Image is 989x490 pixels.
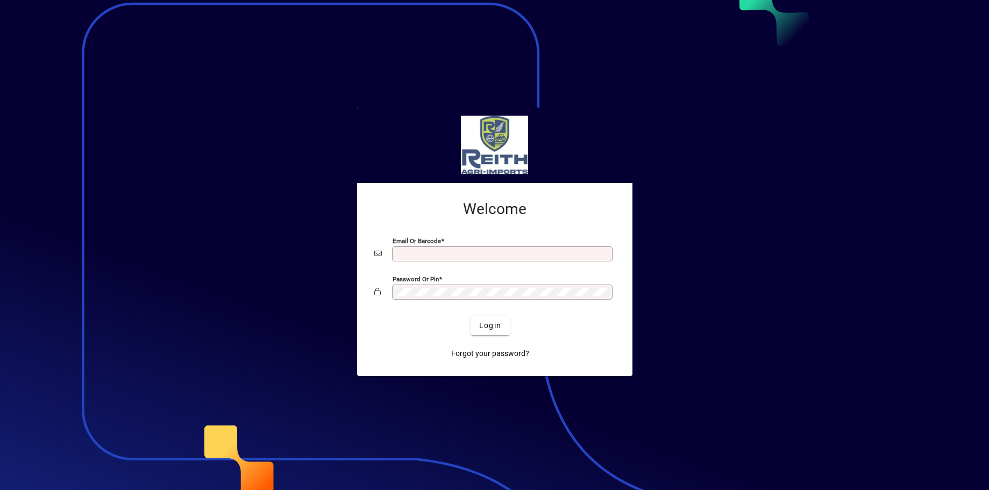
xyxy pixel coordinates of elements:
h2: Welcome [374,200,615,218]
span: Forgot your password? [451,348,529,359]
mat-label: Password or Pin [393,275,439,283]
mat-label: Email or Barcode [393,237,441,245]
button: Login [471,316,510,335]
a: Forgot your password? [447,344,533,363]
span: Login [479,320,501,331]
